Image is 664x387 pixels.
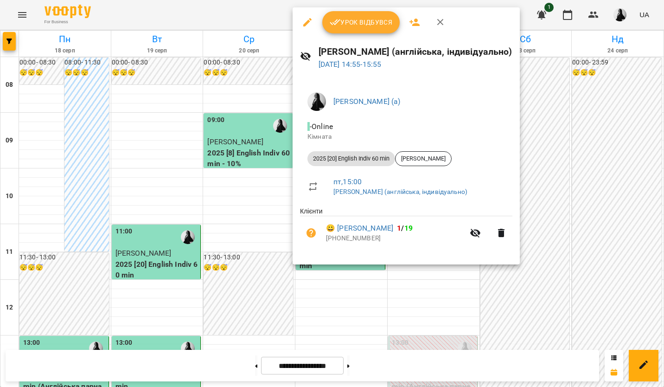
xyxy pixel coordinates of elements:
[396,155,451,163] span: [PERSON_NAME]
[300,206,512,253] ul: Клієнти
[333,97,401,106] a: [PERSON_NAME] (а)
[326,223,393,234] a: 😀 [PERSON_NAME]
[307,122,335,131] span: - Online
[307,155,395,163] span: 2025 [20] English Indiv 60 min
[307,132,505,142] p: Кімната
[404,224,413,232] span: 19
[333,188,467,195] a: [PERSON_NAME] (англійська, індивідуально)
[326,234,464,243] p: [PHONE_NUMBER]
[319,45,512,59] h6: [PERSON_NAME] (англійська, індивідуально)
[330,17,393,28] span: Урок відбувся
[397,224,401,232] span: 1
[397,224,413,232] b: /
[395,151,452,166] div: [PERSON_NAME]
[307,92,326,111] img: a8a45f5fed8cd6bfe970c81335813bd9.jpg
[300,222,322,244] button: Візит ще не сплачено. Додати оплату?
[319,60,382,69] a: [DATE] 14:55-15:55
[322,11,400,33] button: Урок відбувся
[333,177,362,186] a: пт , 15:00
